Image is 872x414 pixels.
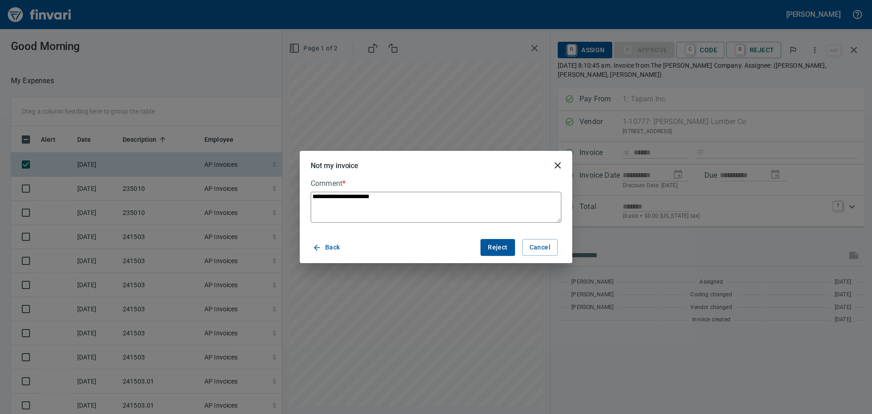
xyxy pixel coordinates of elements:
span: Back [314,242,340,253]
button: close [547,155,569,176]
button: Back [311,239,344,256]
h5: Not my invoice [311,161,358,170]
button: Reject [481,239,515,256]
label: Comment [311,180,561,187]
button: Cancel [522,239,558,256]
span: Reject [488,242,507,253]
span: Cancel [530,242,550,253]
